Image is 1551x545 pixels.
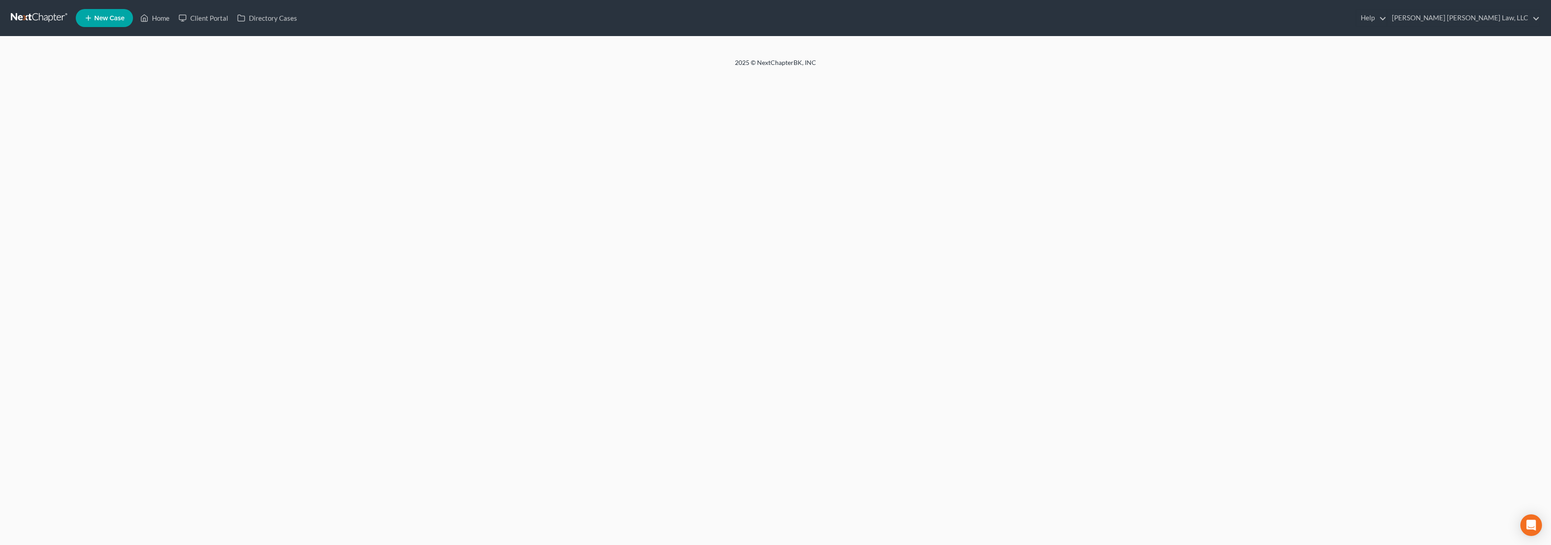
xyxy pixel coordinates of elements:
[519,58,1032,74] div: 2025 © NextChapterBK, INC
[76,9,133,27] new-legal-case-button: New Case
[174,10,233,26] a: Client Portal
[233,10,302,26] a: Directory Cases
[136,10,174,26] a: Home
[1387,10,1540,26] a: [PERSON_NAME] [PERSON_NAME] Law, LLC
[1520,514,1542,536] div: Open Intercom Messenger
[1356,10,1386,26] a: Help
